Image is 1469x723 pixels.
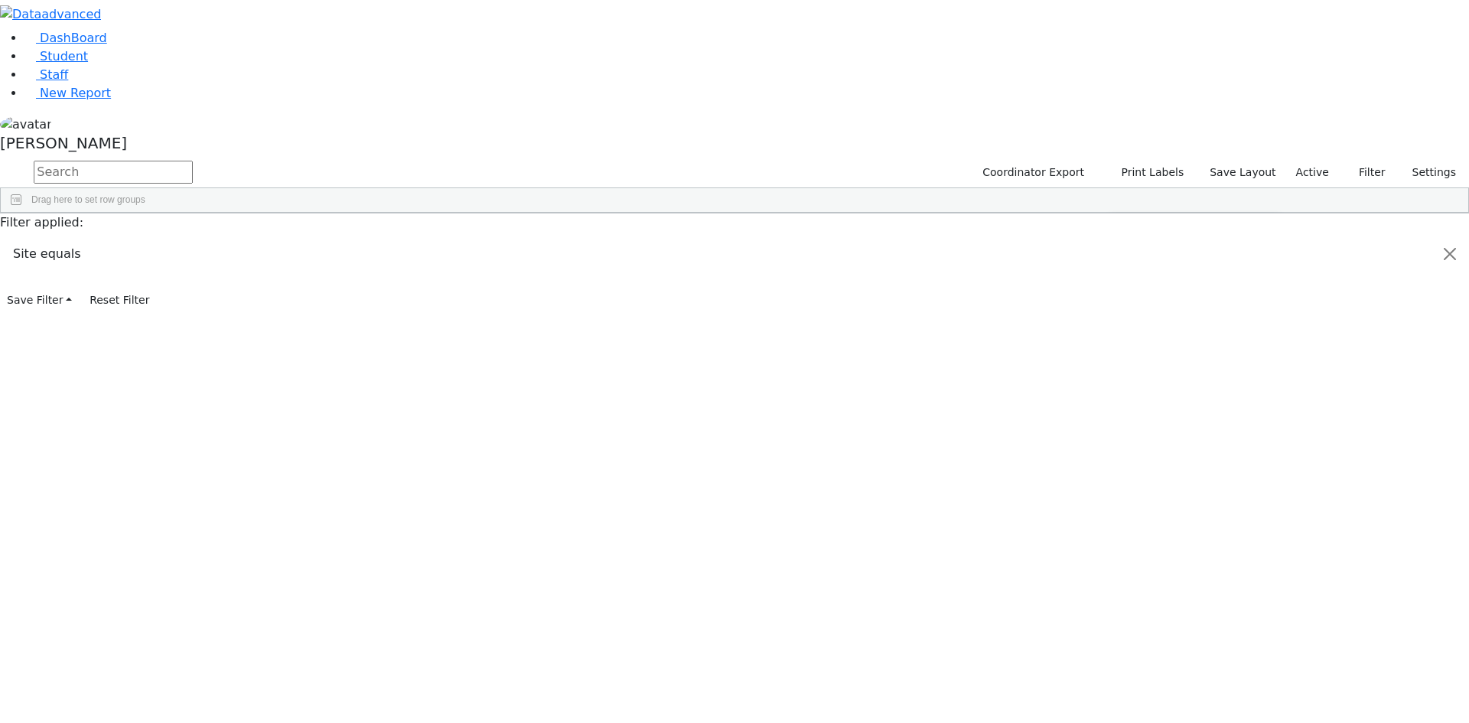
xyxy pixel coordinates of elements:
input: Search [34,161,193,184]
button: Print Labels [1103,161,1191,184]
button: Save Layout [1203,161,1282,184]
button: Filter [1339,161,1392,184]
span: Student [40,49,88,64]
a: DashBoard [24,31,107,45]
span: New Report [40,86,111,100]
button: Coordinator Export [972,161,1091,184]
button: Close [1432,233,1468,275]
a: Staff [24,67,68,82]
label: Active [1289,161,1336,184]
span: Staff [40,67,68,82]
span: Drag here to set row groups [31,194,145,205]
span: DashBoard [40,31,107,45]
a: Student [24,49,88,64]
a: New Report [24,86,111,100]
button: Settings [1392,161,1463,184]
button: Reset Filter [83,288,156,312]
